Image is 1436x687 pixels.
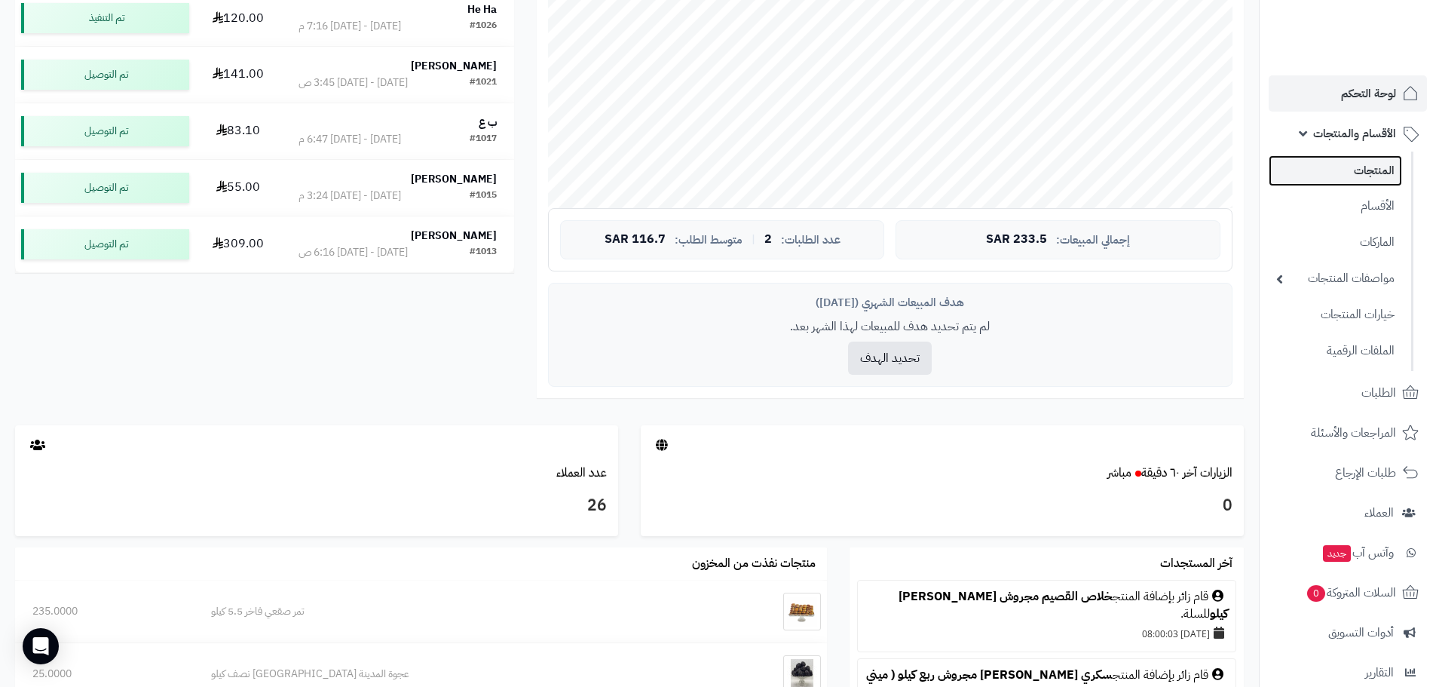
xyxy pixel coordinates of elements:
[899,587,1228,623] a: خلاص القصيم مجروش [PERSON_NAME] كيلو
[470,75,497,90] div: #1021
[848,342,932,375] button: تحديد الهدف
[1107,464,1131,482] small: مباشر
[21,173,189,203] div: تم التوصيل
[21,229,189,259] div: تم التوصيل
[1269,575,1427,611] a: السلات المتروكة0
[195,216,281,272] td: 309.00
[1335,462,1396,483] span: طلبات الإرجاع
[479,115,497,130] strong: ب ع
[560,295,1220,311] div: هدف المبيعات الشهري ([DATE])
[1269,615,1427,651] a: أدوات التسويق
[556,464,607,482] a: عدد العملاء
[764,233,772,247] span: 2
[652,493,1232,519] h3: 0
[195,47,281,103] td: 141.00
[1269,190,1402,222] a: الأقسام
[26,493,607,519] h3: 26
[1269,299,1402,331] a: خيارات المنتجات
[1306,582,1396,603] span: السلات المتروكة
[1269,262,1402,295] a: مواصفات المنتجات
[195,103,281,159] td: 83.10
[1056,234,1130,247] span: إجمالي المبيعات:
[195,160,281,216] td: 55.00
[467,2,497,17] strong: He Ha
[1160,557,1232,571] h3: آخر المستجدات
[299,19,401,34] div: [DATE] - [DATE] 7:16 م
[32,667,176,682] div: 25.0000
[1269,226,1402,259] a: الماركات
[1321,542,1394,563] span: وآتس آب
[21,60,189,90] div: تم التوصيل
[560,318,1220,336] p: لم يتم تحديد هدف للمبيعات لهذا الشهر بعد.
[1341,83,1396,104] span: لوحة التحكم
[299,75,408,90] div: [DATE] - [DATE] 3:45 ص
[1311,422,1396,443] span: المراجعات والأسئلة
[605,233,666,247] span: 116.7 SAR
[752,234,755,245] span: |
[21,116,189,146] div: تم التوصيل
[1307,585,1325,602] span: 0
[211,604,698,619] div: تمر صقعي فاخر 5.5 كيلو
[470,189,497,204] div: #1015
[21,3,189,33] div: تم التنفيذ
[32,604,176,619] div: 235.0000
[1269,495,1427,531] a: العملاء
[1107,464,1232,482] a: الزيارات آخر ٦٠ دقيقةمباشر
[1269,335,1402,367] a: الملفات الرقمية
[23,628,59,664] div: Open Intercom Messenger
[1323,545,1351,562] span: جديد
[411,171,497,187] strong: [PERSON_NAME]
[299,189,401,204] div: [DATE] - [DATE] 3:24 م
[1269,415,1427,451] a: المراجعات والأسئلة
[470,132,497,147] div: #1017
[470,245,497,260] div: #1013
[1361,382,1396,403] span: الطلبات
[411,228,497,244] strong: [PERSON_NAME]
[1364,502,1394,523] span: العملاء
[1328,622,1394,643] span: أدوات التسويق
[411,58,497,74] strong: [PERSON_NAME]
[470,19,497,34] div: #1026
[1269,535,1427,571] a: وآتس آبجديد
[865,588,1228,623] div: قام زائر بإضافة المنتج للسلة.
[1269,375,1427,411] a: الطلبات
[1269,455,1427,491] a: طلبات الإرجاع
[781,234,840,247] span: عدد الطلبات:
[675,234,742,247] span: متوسط الطلب:
[783,593,821,630] img: تمر صقعي فاخر 5.5 كيلو
[299,132,401,147] div: [DATE] - [DATE] 6:47 م
[299,245,408,260] div: [DATE] - [DATE] 6:16 ص
[865,623,1228,644] div: [DATE] 08:00:03
[1365,662,1394,683] span: التقارير
[211,667,698,682] div: عجوة المدينة [GEOGRAPHIC_DATA] نصف كيلو
[692,557,816,571] h3: منتجات نفذت من المخزون
[986,233,1047,247] span: 233.5 SAR
[1269,155,1402,186] a: المنتجات
[1313,123,1396,144] span: الأقسام والمنتجات
[1269,75,1427,112] a: لوحة التحكم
